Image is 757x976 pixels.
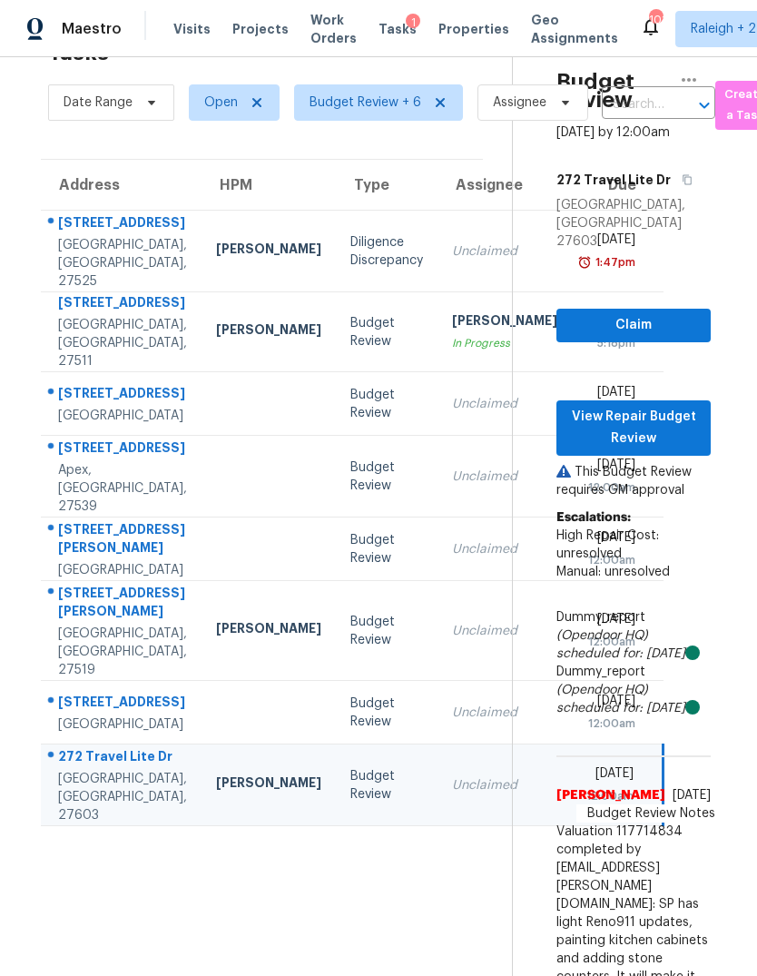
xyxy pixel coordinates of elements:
[452,540,557,558] div: Unclaimed
[438,20,509,38] span: Properties
[649,11,662,29] div: 101
[58,384,187,407] div: [STREET_ADDRESS]
[204,94,238,112] span: Open
[692,93,717,118] button: Open
[556,309,711,342] button: Claim
[452,468,557,486] div: Unclaimed
[556,73,667,109] h2: Budget Review
[64,94,133,112] span: Date Range
[58,407,187,425] div: [GEOGRAPHIC_DATA]
[602,91,664,119] input: Search by address
[350,531,423,567] div: Budget Review
[58,213,187,236] div: [STREET_ADDRESS]
[41,160,202,211] th: Address
[350,386,423,422] div: Budget Review
[336,160,437,211] th: Type
[556,171,671,189] h5: 272 Travel Lite Dr
[406,14,420,32] div: 1
[216,774,321,796] div: [PERSON_NAME]
[58,439,187,461] div: [STREET_ADDRESS]
[350,613,423,649] div: Budget Review
[58,461,187,516] div: Apex, [GEOGRAPHIC_DATA], 27539
[556,684,648,696] i: (Opendoor HQ)
[556,786,665,823] span: [PERSON_NAME]
[531,11,618,47] span: Geo Assignments
[556,663,711,717] div: Dummy_report
[556,702,685,715] i: scheduled for: [DATE]
[350,314,423,350] div: Budget Review
[58,747,187,770] div: 272 Travel Lite Dr
[58,520,187,561] div: [STREET_ADDRESS][PERSON_NAME]
[452,704,557,722] div: Unclaimed
[58,625,187,679] div: [GEOGRAPHIC_DATA], [GEOGRAPHIC_DATA], 27519
[350,233,423,270] div: Diligence Discrepancy
[452,776,557,794] div: Unclaimed
[437,160,572,211] th: Assignee
[556,529,659,560] span: High Repair Cost: unresolved
[556,400,711,456] button: View Repair Budget Review
[58,584,187,625] div: [STREET_ADDRESS][PERSON_NAME]
[556,123,670,142] div: [DATE] by 12:00am
[62,20,122,38] span: Maestro
[58,561,187,579] div: [GEOGRAPHIC_DATA]
[571,406,696,450] span: View Repair Budget Review
[452,395,557,413] div: Unclaimed
[216,320,321,343] div: [PERSON_NAME]
[58,770,187,824] div: [GEOGRAPHIC_DATA], [GEOGRAPHIC_DATA], 27603
[452,311,557,334] div: [PERSON_NAME]
[350,458,423,495] div: Budget Review
[232,20,289,38] span: Projects
[691,20,756,38] span: Raleigh + 2
[48,44,109,62] h2: Tasks
[350,767,423,803] div: Budget Review
[556,463,711,499] p: This Budget Review requires GM approval
[452,622,557,640] div: Unclaimed
[202,160,336,211] th: HPM
[216,240,321,262] div: [PERSON_NAME]
[216,619,321,642] div: [PERSON_NAME]
[310,94,421,112] span: Budget Review + 6
[350,695,423,731] div: Budget Review
[556,629,648,642] i: (Opendoor HQ)
[58,693,187,715] div: [STREET_ADDRESS]
[58,715,187,734] div: [GEOGRAPHIC_DATA]
[452,334,557,352] div: In Progress
[556,566,670,578] span: Manual: unresolved
[671,163,695,196] button: Copy Address
[556,511,631,524] b: Escalations:
[576,804,726,823] span: Budget Review Notes
[58,293,187,316] div: [STREET_ADDRESS]
[58,316,187,370] div: [GEOGRAPHIC_DATA], [GEOGRAPHIC_DATA], 27511
[378,23,417,35] span: Tasks
[556,608,711,663] div: Dummy_report
[173,20,211,38] span: Visits
[58,236,187,291] div: [GEOGRAPHIC_DATA], [GEOGRAPHIC_DATA], 27525
[556,647,685,660] i: scheduled for: [DATE]
[452,242,557,261] div: Unclaimed
[673,789,711,820] span: [DATE] 18:32
[310,11,357,47] span: Work Orders
[493,94,546,112] span: Assignee
[556,196,711,251] div: [GEOGRAPHIC_DATA], [GEOGRAPHIC_DATA] 27603
[571,314,696,337] span: Claim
